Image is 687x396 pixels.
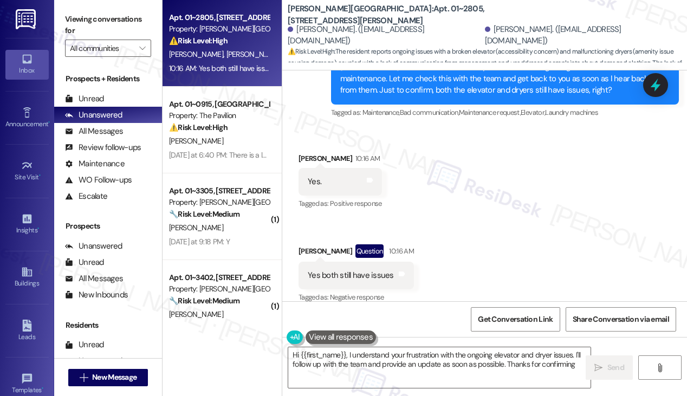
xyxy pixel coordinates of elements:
span: Maintenance request , [459,108,521,117]
span: [PERSON_NAME] [169,309,223,319]
div: Property: The Pavilion [169,110,269,121]
span: Send [607,362,624,373]
img: ResiDesk Logo [16,9,38,29]
span: • [48,119,50,126]
div: Property: [PERSON_NAME][GEOGRAPHIC_DATA] [169,23,269,35]
div: All Messages [65,273,123,284]
button: Send [586,355,633,380]
span: Maintenance , [362,108,400,117]
div: Prospects [54,220,162,232]
div: Unread [65,339,104,350]
span: [PERSON_NAME] [169,136,223,146]
div: Unanswered [65,241,122,252]
div: Residents [54,320,162,331]
div: Apt. 01~0915, [GEOGRAPHIC_DATA][PERSON_NAME] [169,99,269,110]
div: [DATE] at 9:18 PM: Y [169,237,230,246]
span: : The resident reports ongoing issues with a broken elevator (accessibility concern) and malfunct... [288,46,687,93]
div: Review follow-ups [65,142,141,153]
strong: 🔧 Risk Level: Medium [169,209,239,219]
span: [PERSON_NAME] [226,49,281,59]
span: • [42,385,43,392]
i:  [80,373,88,382]
div: 10:16 AM [386,245,414,257]
a: Inbox [5,50,49,79]
div: Unanswered [65,109,122,121]
a: Site Visit • [5,157,49,186]
div: Unread [65,93,104,105]
i:  [656,363,664,372]
div: 10:16 AM [353,153,380,164]
div: Property: [PERSON_NAME][GEOGRAPHIC_DATA] [169,197,269,208]
a: Insights • [5,210,49,239]
span: Laundry machines [545,108,598,117]
a: Leads [5,316,49,346]
div: Tagged as: [299,289,414,305]
div: Unread [65,257,104,268]
div: [PERSON_NAME]. ([EMAIL_ADDRESS][DOMAIN_NAME]) [485,24,679,47]
div: Apt. 01~2805, [STREET_ADDRESS][PERSON_NAME] [169,12,269,23]
div: WO Follow-ups [65,174,132,186]
textarea: Hi {{first_name}}, I understand your frustration with the ongoing elevator and dryer issues. I'll... [288,347,591,388]
div: Apt. 01~3305, [STREET_ADDRESS][PERSON_NAME] [169,185,269,197]
strong: ⚠️ Risk Level: High [169,36,228,46]
div: 10:16 AM: Yes both still have issues [169,63,276,73]
button: Share Conversation via email [566,307,676,332]
strong: ⚠️ Risk Level: High [169,122,228,132]
strong: 🔧 Risk Level: Medium [169,296,239,306]
div: Tagged as: [299,196,382,211]
i:  [139,44,145,53]
span: • [39,172,41,179]
div: All Messages [65,126,123,137]
div: [PERSON_NAME] [299,153,382,168]
div: Yes. [308,176,321,187]
span: [PERSON_NAME] [169,49,226,59]
span: Get Conversation Link [478,314,553,325]
div: Unanswered [65,355,122,367]
div: [PERSON_NAME] [299,244,414,262]
label: Viewing conversations for [65,11,151,40]
div: Maintenance [65,158,125,170]
span: • [37,225,39,232]
span: Share Conversation via email [573,314,669,325]
div: Yes both still have issues [308,270,394,281]
div: Tagged as: [331,105,679,120]
div: [PERSON_NAME] and Prem, I understand your frustration regarding communication and maintenance. Le... [340,61,662,96]
span: Positive response [330,199,382,208]
div: New Inbounds [65,289,128,301]
span: Elevator , [521,108,545,117]
div: Escalate [65,191,107,202]
b: [PERSON_NAME][GEOGRAPHIC_DATA]: Apt. 01~2805, [STREET_ADDRESS][PERSON_NAME] [288,3,504,27]
button: Get Conversation Link [471,307,560,332]
div: [PERSON_NAME]. ([EMAIL_ADDRESS][DOMAIN_NAME]) [288,24,482,47]
span: Bad communication , [400,108,459,117]
div: Apt. 01~3402, [STREET_ADDRESS][PERSON_NAME] [169,272,269,283]
div: Prospects + Residents [54,73,162,85]
strong: ⚠️ Risk Level: High [288,47,334,56]
span: [PERSON_NAME] [169,223,223,232]
div: Question [355,244,384,258]
div: Property: [PERSON_NAME][GEOGRAPHIC_DATA] [169,283,269,295]
button: New Message [68,369,148,386]
a: Buildings [5,263,49,292]
div: [DATE] at 6:40 PM: There is a lot Peep hole Floor Light Window Vent Stove [169,150,399,160]
span: Negative response [330,293,384,302]
input: All communities [70,40,134,57]
i:  [594,363,602,372]
span: New Message [92,372,137,383]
